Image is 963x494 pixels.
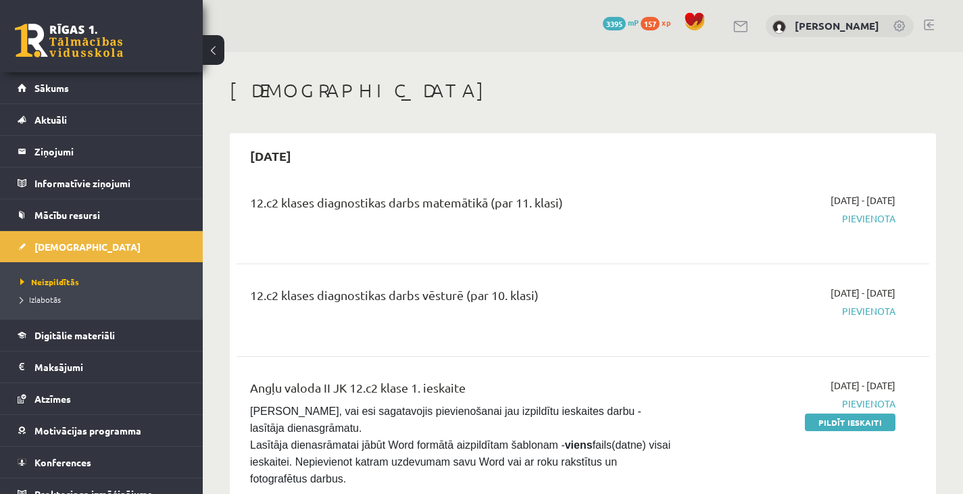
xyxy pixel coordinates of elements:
legend: Informatīvie ziņojumi [34,168,186,199]
a: Izlabotās [20,293,189,305]
span: 157 [641,17,660,30]
a: Pildīt ieskaiti [805,414,895,431]
a: Sākums [18,72,186,103]
a: 3395 mP [603,17,639,28]
a: Atzīmes [18,383,186,414]
h2: [DATE] [237,140,305,172]
a: Maksājumi [18,351,186,382]
a: Aktuāli [18,104,186,135]
span: Izlabotās [20,294,61,305]
a: Mācību resursi [18,199,186,230]
span: Pievienota [694,212,895,226]
span: mP [628,17,639,28]
span: [DATE] - [DATE] [831,286,895,300]
a: 157 xp [641,17,677,28]
span: Neizpildītās [20,276,79,287]
a: Rīgas 1. Tālmācības vidusskola [15,24,123,57]
span: Mācību resursi [34,209,100,221]
span: 3395 [603,17,626,30]
div: Angļu valoda II JK 12.c2 klase 1. ieskaite [250,378,674,403]
span: Aktuāli [34,114,67,126]
a: Neizpildītās [20,276,189,288]
span: [DEMOGRAPHIC_DATA] [34,241,141,253]
span: Atzīmes [34,393,71,405]
div: 12.c2 klases diagnostikas darbs vēsturē (par 10. klasi) [250,286,674,311]
strong: viens [565,439,593,451]
span: Digitālie materiāli [34,329,115,341]
a: [DEMOGRAPHIC_DATA] [18,231,186,262]
a: Digitālie materiāli [18,320,186,351]
div: 12.c2 klases diagnostikas darbs matemātikā (par 11. klasi) [250,193,674,218]
a: Motivācijas programma [18,415,186,446]
span: Konferences [34,456,91,468]
a: Informatīvie ziņojumi [18,168,186,199]
a: [PERSON_NAME] [795,19,879,32]
legend: Ziņojumi [34,136,186,167]
span: Motivācijas programma [34,424,141,437]
span: xp [662,17,670,28]
span: Sākums [34,82,69,94]
a: Konferences [18,447,186,478]
h1: [DEMOGRAPHIC_DATA] [230,79,936,102]
span: Pievienota [694,304,895,318]
a: Ziņojumi [18,136,186,167]
img: Nikoletta Nikolajenko [772,20,786,34]
span: Pievienota [694,397,895,411]
span: [DATE] - [DATE] [831,193,895,207]
span: [DATE] - [DATE] [831,378,895,393]
span: [PERSON_NAME], vai esi sagatavojis pievienošanai jau izpildītu ieskaites darbu - lasītāja dienasg... [250,405,674,485]
legend: Maksājumi [34,351,186,382]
